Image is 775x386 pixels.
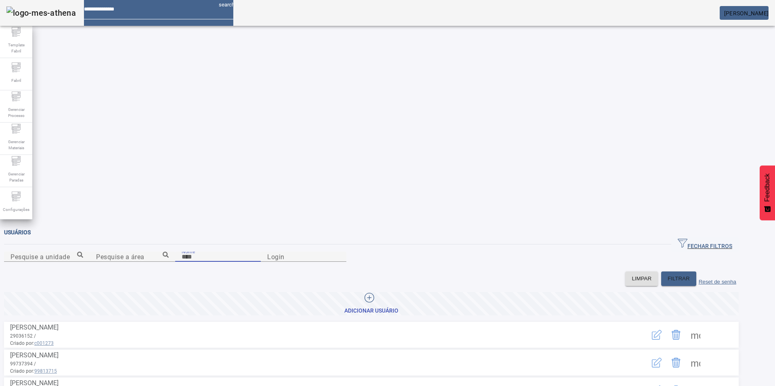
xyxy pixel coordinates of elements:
span: Gerenciar Processo [4,104,28,121]
button: FILTRAR [661,271,696,286]
mat-label: Login [267,253,285,261]
span: LIMPAR [632,275,651,283]
button: Mais [686,353,705,372]
button: Delete [666,325,686,344]
span: [PERSON_NAME] [10,323,59,331]
span: Gerenciar Paradas [4,169,28,186]
button: FECHAR FILTROS [671,237,739,252]
input: Number [10,252,83,262]
span: Configurações [0,204,32,215]
span: FECHAR FILTROS [678,238,732,250]
span: Feedback [764,173,771,202]
span: Usuários [4,229,31,236]
span: Criado por: [10,340,616,347]
span: Template Fabril [4,40,28,56]
div: Adicionar Usuário [344,307,398,315]
span: Criado por: [10,367,616,375]
mat-label: Nome [182,248,195,254]
span: Fabril [9,75,23,86]
span: [PERSON_NAME] [10,351,59,359]
span: 29036152 / [10,333,36,339]
button: Mais [686,325,705,344]
button: Reset de senha [696,271,739,286]
button: LIMPAR [625,271,658,286]
span: [PERSON_NAME] [724,10,769,17]
img: logo-mes-athena [6,6,76,19]
span: FILTRAR [668,275,690,283]
button: Feedback - Mostrar pesquisa [760,165,775,220]
button: Adicionar Usuário [4,292,739,315]
mat-label: Pesquise a unidade [10,253,70,261]
button: Delete [666,353,686,372]
label: Reset de senha [699,279,736,285]
span: Gerenciar Materiais [4,136,28,153]
span: c001273 [34,340,54,346]
span: 99737394 / [10,361,36,367]
span: 99813715 [34,368,57,374]
input: Number [96,252,169,262]
mat-label: Pesquise a área [96,253,145,261]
